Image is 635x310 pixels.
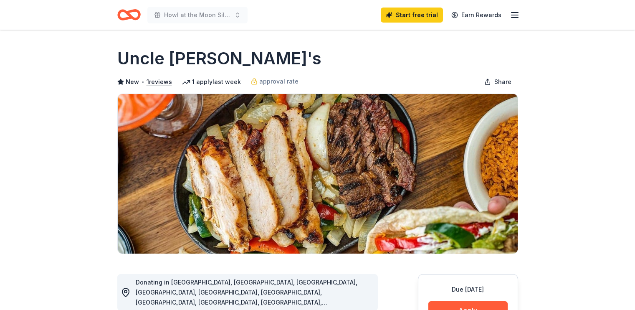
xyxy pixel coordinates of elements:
[259,76,299,86] span: approval rate
[478,74,518,90] button: Share
[126,77,139,87] span: New
[446,8,506,23] a: Earn Rewards
[147,7,248,23] button: Howl at the Moon Silent Auction
[117,47,321,70] h1: Uncle [PERSON_NAME]'s
[494,77,511,87] span: Share
[381,8,443,23] a: Start free trial
[164,10,231,20] span: Howl at the Moon Silent Auction
[117,5,141,25] a: Home
[182,77,241,87] div: 1 apply last week
[147,77,172,87] button: 1reviews
[118,94,518,254] img: Image for Uncle Julio's
[251,76,299,86] a: approval rate
[428,285,508,295] div: Due [DATE]
[141,79,144,85] span: •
